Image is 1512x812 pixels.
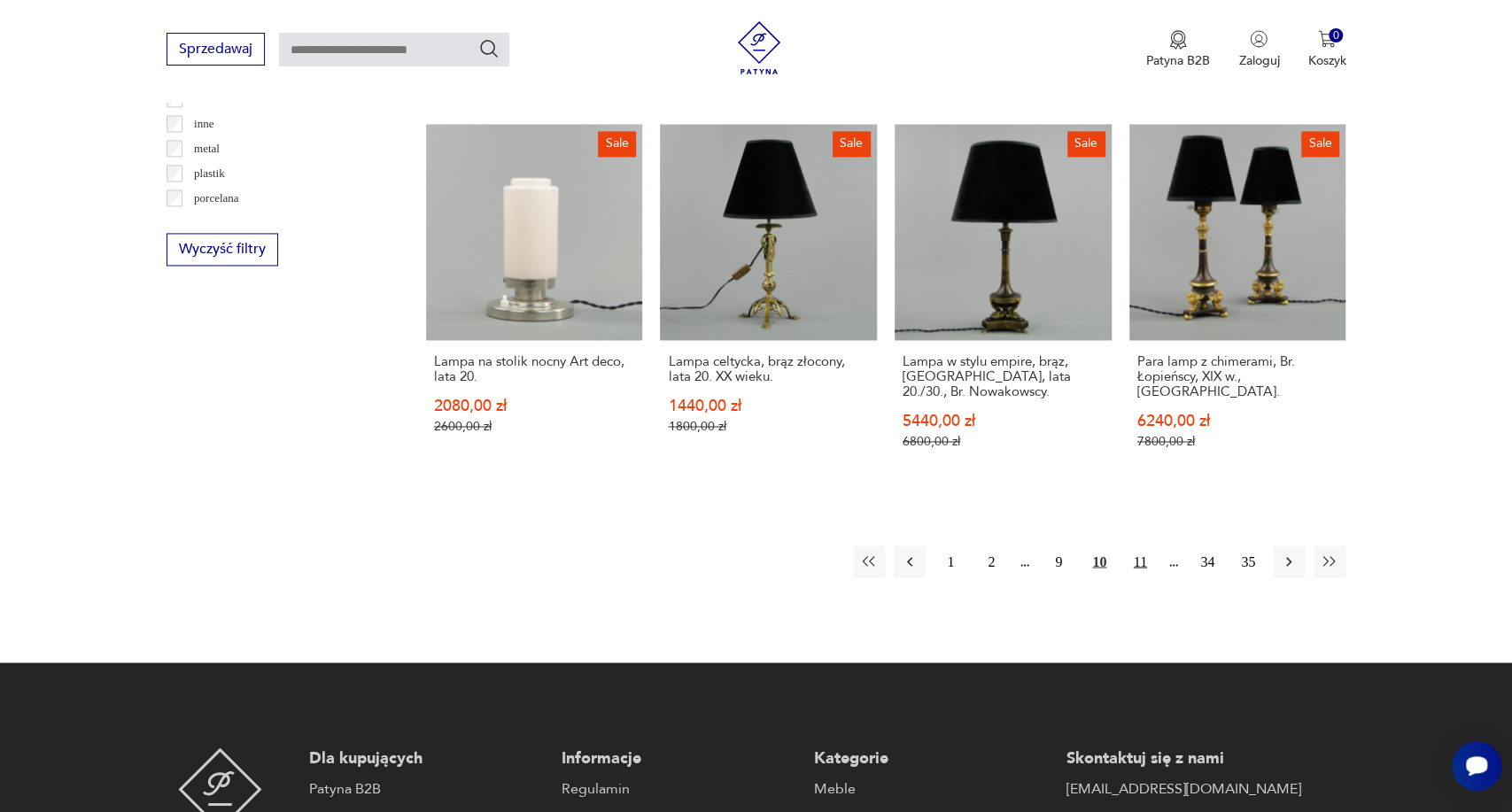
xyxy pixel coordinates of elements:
[194,139,220,159] p: metal
[1083,545,1115,577] button: 10
[903,414,1104,429] p: 5440,00 zł
[1307,30,1345,69] button: 0Koszyk
[194,213,229,233] p: porcelit
[1066,747,1301,769] p: Skontaktuj się z nami
[1043,545,1074,577] button: 9
[426,124,643,484] a: SaleLampa na stolik nocny Art deco, lata 20.Lampa na stolik nocny Art deco, lata 20.2080,00 zł260...
[1232,545,1264,577] button: 35
[562,747,796,769] p: Informacje
[478,38,500,59] button: Szukaj
[660,124,877,484] a: SaleLampa celtycka, brąz złocony, lata 20. XX wieku.Lampa celtycka, brąz złocony, lata 20. XX wie...
[434,398,635,414] p: 2080,00 zł
[1169,30,1187,50] img: Ikona medalu
[934,545,966,577] button: 1
[668,419,869,434] p: 1800,00 zł
[1146,30,1210,69] button: Patyna B2B
[1238,30,1279,69] button: Zaloguj
[194,114,213,134] p: inne
[1066,777,1301,799] a: [EMAIL_ADDRESS][DOMAIN_NAME]
[562,777,796,799] a: Regulamin
[668,354,869,384] h3: Lampa celtycka, brąz złocony, lata 20. XX wieku.
[1124,545,1156,577] button: 11
[1146,52,1210,69] p: Patyna B2B
[1146,30,1210,69] a: Ikona medaluPatyna B2B
[167,44,265,57] a: Sprzedawaj
[167,33,265,66] button: Sprzedawaj
[1250,30,1268,48] img: Ikonka użytkownika
[1191,545,1223,577] button: 34
[1318,30,1336,48] img: Ikona koszyka
[309,747,544,769] p: Dla kupujących
[194,164,225,183] p: plastik
[903,354,1104,399] h3: Lampa w stylu empire, brąz, [GEOGRAPHIC_DATA], lata 20./30., Br. Nowakowscy.
[668,398,869,414] p: 1440,00 zł
[1452,741,1501,791] iframe: Smartsupp widget button
[1129,124,1346,484] a: SalePara lamp z chimerami, Br. Łopieńscy, XIX w., Warszawa.Para lamp z chimerami, Br. Łopieńscy, ...
[167,233,278,266] button: Wyczyść filtry
[194,189,239,208] p: porcelana
[1137,354,1338,399] h3: Para lamp z chimerami, Br. Łopieńscy, XIX w., [GEOGRAPHIC_DATA].
[895,124,1112,484] a: SaleLampa w stylu empire, brąz, Warszawa, lata 20./30., Br. Nowakowscy.Lampa w stylu empire, brąz...
[814,747,1049,769] p: Kategorie
[1137,434,1338,449] p: 7800,00 zł
[1307,52,1345,69] p: Koszyk
[434,419,635,434] p: 2600,00 zł
[975,545,1007,577] button: 2
[1238,52,1279,69] p: Zaloguj
[434,354,635,384] h3: Lampa na stolik nocny Art deco, lata 20.
[1329,28,1344,43] div: 0
[1137,414,1338,429] p: 6240,00 zł
[309,777,544,799] a: Patyna B2B
[814,777,1049,799] a: Meble
[903,434,1104,449] p: 6800,00 zł
[733,21,786,74] img: Patyna - sklep z meblami i dekoracjami vintage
